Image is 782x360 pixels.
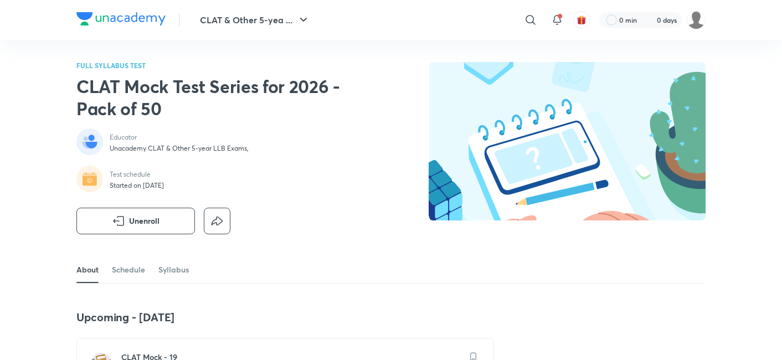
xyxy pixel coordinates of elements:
[193,9,317,31] button: CLAT & Other 5-yea ...
[110,170,164,179] p: Test schedule
[76,12,166,25] img: Company Logo
[644,14,655,25] img: streak
[573,11,590,29] button: avatar
[110,133,249,142] p: Educator
[76,310,494,325] h4: Upcoming - [DATE]
[110,181,164,190] p: Started on [DATE]
[76,12,166,28] a: Company Logo
[129,215,160,227] span: Unenroll
[577,15,586,25] img: avatar
[110,144,249,153] p: Unacademy CLAT & Other 5-year LLB Exams,
[76,62,360,69] p: FULL SYLLABUS TEST
[158,256,189,283] a: Syllabus
[687,11,706,29] img: Basudha
[76,208,195,234] button: Unenroll
[76,256,99,283] a: About
[112,256,145,283] a: Schedule
[76,75,360,120] h2: CLAT Mock Test Series for 2026 - Pack of 50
